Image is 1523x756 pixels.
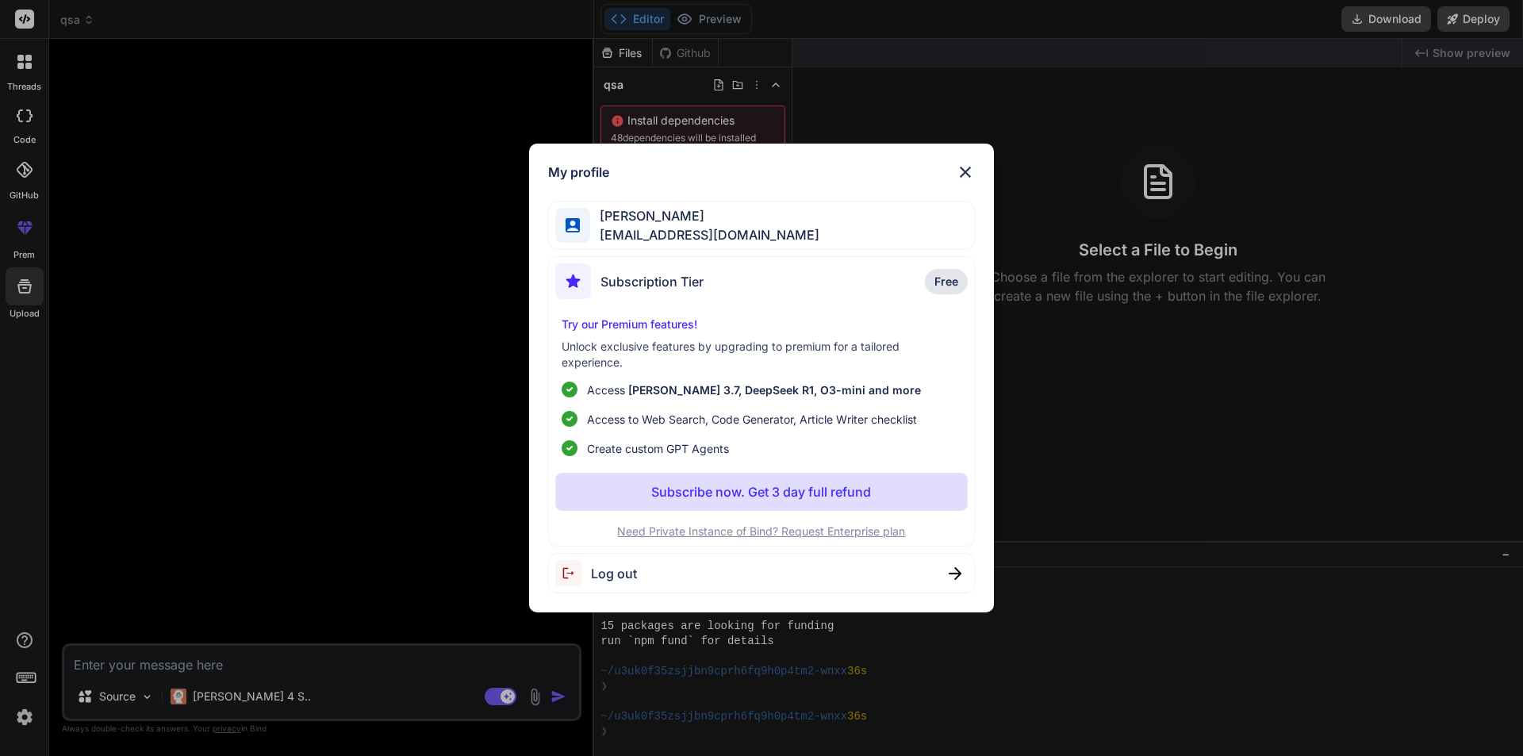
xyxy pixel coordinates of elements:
[591,564,637,583] span: Log out
[600,272,704,291] span: Subscription Tier
[562,440,577,456] img: checklist
[628,383,921,397] span: [PERSON_NAME] 3.7, DeepSeek R1, O3-mini and more
[555,473,969,511] button: Subscribe now. Get 3 day full refund
[562,382,577,397] img: checklist
[587,382,921,398] p: Access
[548,163,609,182] h1: My profile
[562,411,577,427] img: checklist
[956,163,975,182] img: close
[590,206,819,225] span: [PERSON_NAME]
[555,263,591,299] img: subscription
[949,567,961,580] img: close
[562,317,962,332] p: Try our Premium features!
[566,218,581,233] img: profile
[587,440,729,457] span: Create custom GPT Agents
[651,482,871,501] p: Subscribe now. Get 3 day full refund
[555,560,591,586] img: logout
[555,524,969,539] p: Need Private Instance of Bind? Request Enterprise plan
[934,274,958,290] span: Free
[587,411,917,428] span: Access to Web Search, Code Generator, Article Writer checklist
[590,225,819,244] span: [EMAIL_ADDRESS][DOMAIN_NAME]
[562,339,962,370] p: Unlock exclusive features by upgrading to premium for a tailored experience.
